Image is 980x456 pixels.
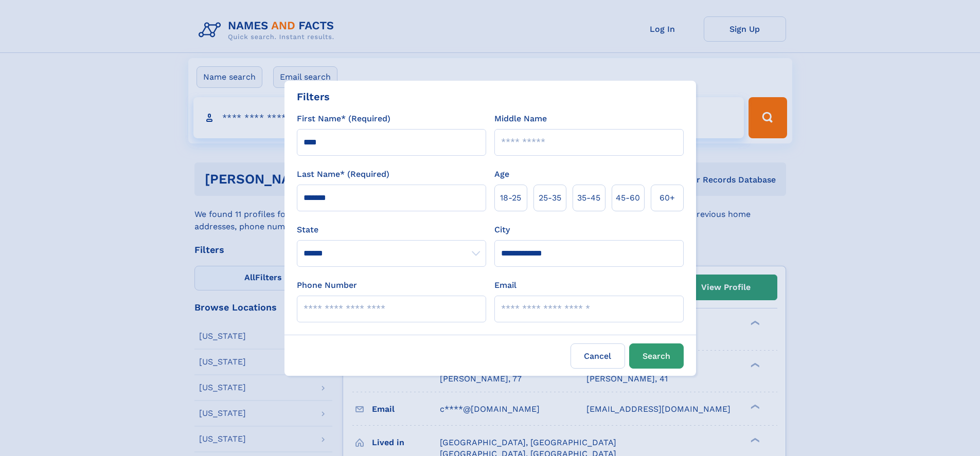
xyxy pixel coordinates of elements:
[571,343,625,369] label: Cancel
[297,224,486,236] label: State
[494,224,510,236] label: City
[297,113,390,125] label: First Name* (Required)
[660,192,675,204] span: 60+
[297,279,357,291] label: Phone Number
[539,192,561,204] span: 25‑35
[494,279,516,291] label: Email
[500,192,521,204] span: 18‑25
[616,192,640,204] span: 45‑60
[494,168,509,180] label: Age
[494,113,547,125] label: Middle Name
[629,343,684,369] button: Search
[297,89,330,104] div: Filters
[297,168,389,180] label: Last Name* (Required)
[577,192,600,204] span: 35‑45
